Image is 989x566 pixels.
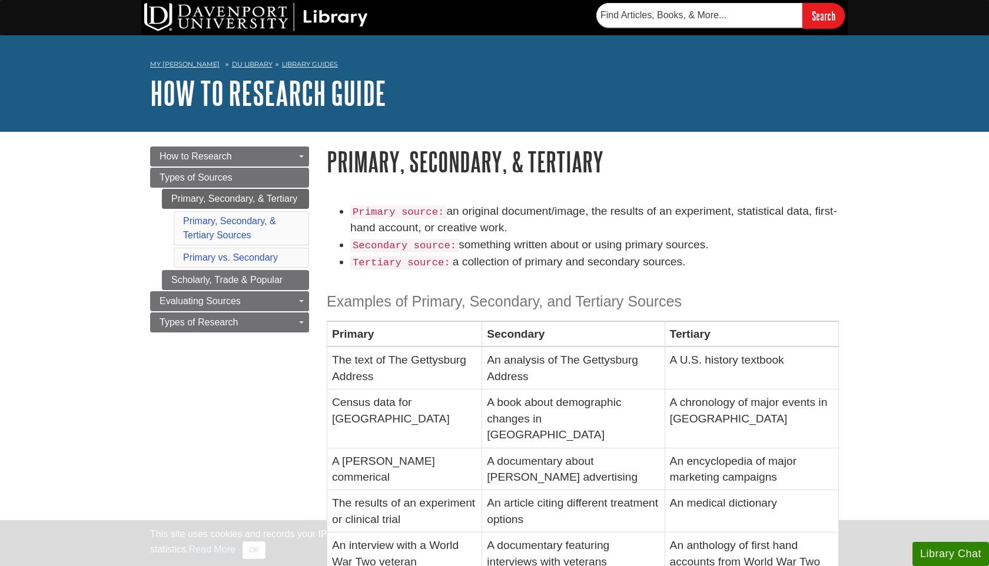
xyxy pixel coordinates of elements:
a: Primary, Secondary, & Tertiary Sources [183,216,276,240]
td: The text of The Gettysburg Address [327,347,482,389]
span: Types of Sources [160,172,233,182]
a: How to Research [150,147,309,167]
td: A chronology of major events in [GEOGRAPHIC_DATA] [665,389,838,448]
a: Types of Sources [150,168,309,188]
code: Secondary source: [350,239,459,252]
th: Tertiary [665,321,838,347]
td: A U.S. history textbook [665,347,838,389]
a: Library Guides [282,60,338,68]
th: Primary [327,321,482,347]
td: A documentary about [PERSON_NAME] advertising [482,448,665,490]
li: an original document/image, the results of an experiment, statistical data, first-hand account, o... [350,203,839,237]
a: Scholarly, Trade & Popular [162,270,309,290]
h1: Primary, Secondary, & Tertiary [327,147,839,177]
a: DU Library [232,60,273,68]
a: My [PERSON_NAME] [150,59,220,69]
a: Primary vs. Secondary [183,252,278,262]
span: How to Research [160,151,232,161]
td: Census data for [GEOGRAPHIC_DATA] [327,389,482,448]
input: Search [802,3,845,28]
code: Primary source: [350,205,446,219]
button: Library Chat [912,542,989,566]
div: This site uses cookies and records your IP address for usage statistics. Additionally, we use Goo... [150,527,839,559]
li: a collection of primary and secondary sources. [350,254,839,271]
td: An article citing different treatment options [482,490,665,532]
a: Read More [189,544,235,554]
a: How to Research Guide [150,75,386,111]
a: Primary, Secondary, & Tertiary [162,189,309,209]
td: The results of an experiment or clinical trial [327,490,482,532]
code: Tertiary source: [350,256,453,269]
span: Types of Research [160,317,238,327]
form: Searches DU Library's articles, books, and more [596,3,845,28]
input: Find Articles, Books, & More... [596,3,802,28]
li: something written about or using primary sources. [350,237,839,254]
a: Evaluating Sources [150,291,309,311]
div: Guide Page Menu [150,147,309,332]
nav: breadcrumb [150,56,839,75]
th: Secondary [482,321,665,347]
td: A [PERSON_NAME] commerical [327,448,482,490]
td: An encyclopedia of major marketing campaigns [665,448,838,490]
button: Close [243,541,265,559]
span: Evaluating Sources [160,296,241,306]
td: An analysis of The Gettysburg Address [482,347,665,389]
a: Types of Research [150,312,309,332]
h3: Examples of Primary, Secondary, and Tertiary Sources [327,293,839,310]
td: An medical dictionary [665,490,838,532]
img: DU Library [144,3,368,31]
td: A book about demographic changes in [GEOGRAPHIC_DATA] [482,389,665,448]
